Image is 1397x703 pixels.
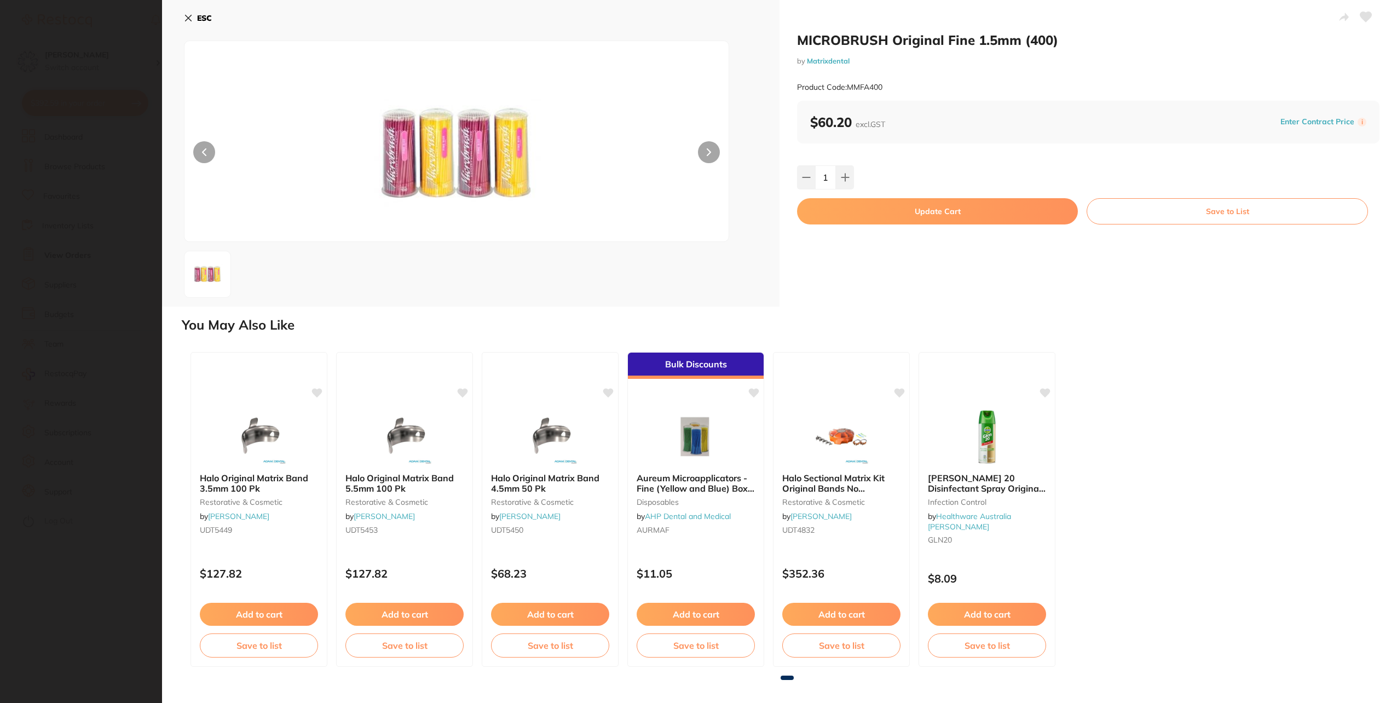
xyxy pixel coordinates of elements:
[806,410,877,464] img: Halo Sectional Matrix Kit Original Bands No Instruments
[645,511,731,521] a: AHP Dental and Medical
[797,198,1078,224] button: Update Cart
[200,511,269,521] span: by
[491,473,609,493] b: Halo Original Matrix Band 4.5mm 50 Pk
[200,526,318,534] small: UDT5449
[293,68,620,241] img: XzMwMHgzMDAuanBn
[790,511,852,521] a: [PERSON_NAME]
[1087,198,1368,224] button: Save to List
[345,567,464,580] p: $127.82
[797,83,882,92] small: Product Code: MMFA400
[345,498,464,506] small: restorative & cosmetic
[491,526,609,534] small: UDT5450
[928,473,1046,493] b: Glen 20 Disinfectant Spray Original 300g
[345,473,464,493] b: Halo Original Matrix Band 5.5mm 100 Pk
[200,473,318,493] b: Halo Original Matrix Band 3.5mm 100 Pk
[637,498,755,506] small: disposables
[928,498,1046,506] small: Infection Control
[188,255,227,294] img: XzMwMHgzMDAuanBn
[807,56,850,65] a: Matrixdental
[660,410,731,464] img: Aureum Microapplicators - Fine (Yellow and Blue) Box of 400
[345,526,464,534] small: UDT5453
[637,633,755,658] button: Save to list
[928,535,1046,544] small: GLN20
[628,353,764,379] div: Bulk Discounts
[515,410,586,464] img: Halo Original Matrix Band 4.5mm 50 Pk
[928,633,1046,658] button: Save to list
[797,57,1379,65] small: by
[810,114,885,130] b: $60.20
[345,511,415,521] span: by
[491,633,609,658] button: Save to list
[928,572,1046,585] p: $8.09
[491,603,609,626] button: Add to cart
[491,511,561,521] span: by
[637,567,755,580] p: $11.05
[200,567,318,580] p: $127.82
[637,473,755,493] b: Aureum Microapplicators - Fine (Yellow and Blue) Box of 400
[1358,118,1366,126] label: i
[797,32,1379,48] h2: MICROBRUSH Original Fine 1.5mm (400)
[182,318,1393,333] h2: You May Also Like
[208,511,269,521] a: [PERSON_NAME]
[782,603,900,626] button: Add to cart
[200,498,318,506] small: restorative & cosmetic
[782,511,852,521] span: by
[499,511,561,521] a: [PERSON_NAME]
[782,567,900,580] p: $352.36
[491,567,609,580] p: $68.23
[354,511,415,521] a: [PERSON_NAME]
[637,603,755,626] button: Add to cart
[491,498,609,506] small: restorative & cosmetic
[200,633,318,658] button: Save to list
[637,511,731,521] span: by
[782,498,900,506] small: restorative & cosmetic
[928,511,1011,531] span: by
[345,603,464,626] button: Add to cart
[369,410,440,464] img: Halo Original Matrix Band 5.5mm 100 Pk
[928,603,1046,626] button: Add to cart
[782,633,900,658] button: Save to list
[200,603,318,626] button: Add to cart
[928,511,1011,531] a: Healthware Australia [PERSON_NAME]
[782,526,900,534] small: UDT4832
[637,526,755,534] small: AURMAF
[197,13,212,23] b: ESC
[1277,117,1358,127] button: Enter Contract Price
[856,119,885,129] span: excl. GST
[951,410,1023,464] img: Glen 20 Disinfectant Spray Original 300g
[345,633,464,658] button: Save to list
[184,9,212,27] button: ESC
[223,410,295,464] img: Halo Original Matrix Band 3.5mm 100 Pk
[782,473,900,493] b: Halo Sectional Matrix Kit Original Bands No Instruments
